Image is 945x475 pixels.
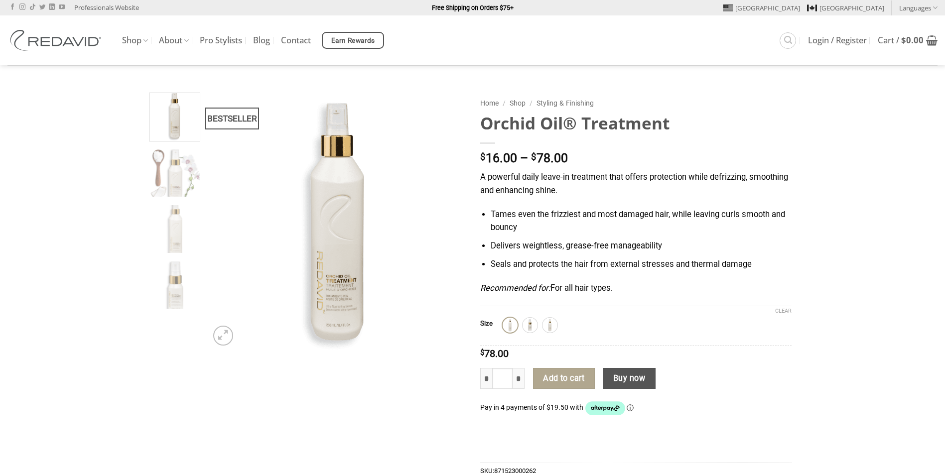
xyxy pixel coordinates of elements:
button: Add to cart [533,368,595,389]
input: Product quantity [492,368,513,389]
a: Zoom [213,326,233,346]
input: Reduce quantity of Orchid Oil® Treatment [480,368,492,389]
img: REDAVID Orchid Oil Treatment 250ml [149,205,200,255]
a: Shop [510,99,526,107]
span: / [530,99,533,107]
input: Increase quantity of Orchid Oil® Treatment [513,368,525,389]
a: Styling & Finishing [537,99,594,107]
span: Cart / [878,36,924,44]
img: REDAVID Orchid Oil Treatment 90ml [149,149,200,200]
a: Follow on TikTok [29,4,35,11]
a: Home [480,99,499,107]
a: View cart [878,29,938,51]
img: 30ml [524,319,537,332]
a: Search [780,32,796,49]
a: [GEOGRAPHIC_DATA] [807,0,884,15]
div: 250ml [503,318,518,333]
bdi: 78.00 [480,348,509,359]
span: – [520,151,528,165]
span: Login / Register [808,36,867,44]
a: Earn Rewards [322,32,384,49]
strong: Free Shipping on Orders $75+ [432,4,514,11]
span: 871523000262 [494,467,536,475]
img: 250ml [504,319,517,332]
a: Follow on Twitter [39,4,45,11]
li: Tames even the frizziest and most damaged hair, while leaving curls smooth and bouncy [491,208,791,235]
img: REDAVID Salon Products | United States [7,30,107,51]
img: REDAVID Orchid Oil Treatment 30ml [149,261,200,312]
span: $ [480,152,486,162]
label: Size [480,320,493,327]
li: Seals and protects the hair from external stresses and thermal damage [491,258,791,271]
nav: Breadcrumb [480,98,792,109]
a: Clear options [775,308,792,315]
div: 90ml [542,318,557,333]
span: $ [480,349,484,356]
a: [GEOGRAPHIC_DATA] [723,0,800,15]
bdi: 16.00 [480,151,517,165]
span: $ [901,34,906,46]
img: REDAVID Orchid Oil Treatment 90ml [149,91,200,141]
bdi: 0.00 [901,34,924,46]
a: Contact [281,31,311,49]
span: Earn Rewards [331,35,375,46]
a: Shop [122,31,148,50]
img: REDAVID Orchid Oil Treatment - 250ml [207,93,465,351]
a: Pro Stylists [200,31,242,49]
a: Languages [899,0,938,15]
img: 90ml [543,319,556,332]
bdi: 78.00 [531,151,568,165]
h1: Orchid Oil® Treatment [480,113,792,134]
span: $ [531,152,537,162]
p: A powerful daily leave-in treatment that offers protection while defrizzing, smoothing and enhanc... [480,171,792,197]
a: Information - Opens a dialog [627,403,634,411]
span: / [503,99,506,107]
em: Recommended for: [480,283,550,293]
a: Blog [253,31,270,49]
p: For all hair types. [480,282,792,295]
li: Delivers weightless, grease-free manageability [491,239,791,253]
a: Login / Register [808,31,867,49]
span: Pay in 4 payments of $19.50 with [480,403,585,411]
a: Follow on Facebook [9,4,15,11]
a: About [159,31,189,50]
a: Follow on LinkedIn [49,4,55,11]
div: 30ml [523,318,538,333]
button: Buy now [603,368,655,389]
a: Follow on YouTube [59,4,65,11]
a: Follow on Instagram [19,4,25,11]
